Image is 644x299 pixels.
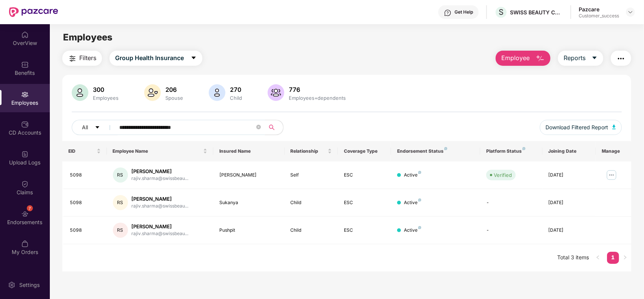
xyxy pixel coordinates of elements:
th: Insured Name [213,141,284,161]
img: svg+xml;base64,PHN2ZyBpZD0iQ2xhaW0iIHhtbG5zPSJodHRwOi8vd3d3LnczLm9yZy8yMDAwL3N2ZyIgd2lkdGg9IjIwIi... [21,180,29,188]
img: svg+xml;base64,PHN2ZyBpZD0iVXBsb2FkX0xvZ3MiIGRhdGEtbmFtZT0iVXBsb2FkIExvZ3MiIHhtbG5zPSJodHRwOi8vd3... [21,150,29,158]
div: [DATE] [548,199,590,206]
span: caret-down [592,55,598,62]
div: Child [291,199,332,206]
div: 5098 [70,227,101,234]
div: [DATE] [548,227,590,234]
img: svg+xml;base64,PHN2ZyBpZD0iU2V0dGluZy0yMHgyMCIgeG1sbnM9Imh0dHA6Ly93d3cudzMub3JnLzIwMDAvc3ZnIiB3aW... [8,281,15,289]
button: right [619,252,631,264]
div: rajiv.sharma@swissbeau... [132,203,189,210]
button: Filters [62,51,102,66]
div: Customer_success [579,13,619,19]
span: caret-down [95,125,100,131]
th: EID [62,141,107,161]
div: Active [404,172,421,179]
span: EID [68,148,95,154]
th: Manage [596,141,631,161]
button: Employee [496,51,550,66]
button: search [265,120,283,135]
div: ESC [344,199,385,206]
span: close-circle [256,125,261,129]
div: 7 [27,205,33,211]
img: svg+xml;base64,PHN2ZyBpZD0iVXBkYXRlZCIgeG1sbnM9Imh0dHA6Ly93d3cudzMub3JnLzIwMDAvc3ZnIiB3aWR0aD0iMj... [21,270,29,277]
th: Relationship [285,141,338,161]
td: - [480,189,542,217]
div: ESC [344,172,385,179]
div: 206 [164,86,185,93]
span: Employee Name [113,148,202,154]
div: 5098 [70,199,101,206]
div: [PERSON_NAME] [132,223,189,230]
img: New Pazcare Logo [9,7,58,17]
div: Pushpit [219,227,278,234]
div: Child [228,95,243,101]
div: Spouse [164,95,185,101]
div: Child [291,227,332,234]
div: 300 [91,86,120,93]
img: svg+xml;base64,PHN2ZyB4bWxucz0iaHR0cDovL3d3dy53My5vcmcvMjAwMC9zdmciIHhtbG5zOnhsaW5rPSJodHRwOi8vd3... [144,84,161,101]
div: rajiv.sharma@swissbeau... [132,175,189,182]
button: Reportscaret-down [558,51,603,66]
button: Allcaret-down [72,120,118,135]
div: [PERSON_NAME] [219,172,278,179]
div: 270 [228,86,243,93]
span: left [596,255,600,260]
td: - [480,217,542,244]
span: Employee [501,53,530,63]
img: svg+xml;base64,PHN2ZyBpZD0iTXlfT3JkZXJzIiBkYXRhLW5hbWU9Ik15IE9yZGVycyIgeG1sbnM9Imh0dHA6Ly93d3cudz... [21,240,29,248]
img: svg+xml;base64,PHN2ZyBpZD0iQ0RfQWNjb3VudHMiIGRhdGEtbmFtZT0iQ0QgQWNjb3VudHMiIHhtbG5zPSJodHRwOi8vd3... [21,121,29,128]
img: svg+xml;base64,PHN2ZyBpZD0iRHJvcGRvd24tMzJ4MzIiIHhtbG5zPSJodHRwOi8vd3d3LnczLm9yZy8yMDAwL3N2ZyIgd2... [627,9,633,15]
img: svg+xml;base64,PHN2ZyB4bWxucz0iaHR0cDovL3d3dy53My5vcmcvMjAwMC9zdmciIHdpZHRoPSI4IiBoZWlnaHQ9IjgiIH... [418,171,421,174]
span: Employees [63,32,112,43]
div: 776 [287,86,347,93]
div: rajiv.sharma@swissbeau... [132,230,189,237]
span: Filters [79,53,96,63]
div: Employees [91,95,120,101]
li: Total 3 items [557,252,589,264]
li: Previous Page [592,252,604,264]
div: Employees+dependents [287,95,347,101]
img: svg+xml;base64,PHN2ZyBpZD0iRW1wbG95ZWVzIiB4bWxucz0iaHR0cDovL3d3dy53My5vcmcvMjAwMC9zdmciIHdpZHRoPS... [21,91,29,98]
div: [DATE] [548,172,590,179]
div: Self [291,172,332,179]
a: 1 [607,252,619,263]
th: Coverage Type [338,141,391,161]
img: svg+xml;base64,PHN2ZyB4bWxucz0iaHR0cDovL3d3dy53My5vcmcvMjAwMC9zdmciIHdpZHRoPSI4IiBoZWlnaHQ9IjgiIH... [418,226,421,229]
span: Download Filtered Report [546,123,609,132]
div: Verified [494,171,512,179]
div: Settings [17,281,42,289]
img: svg+xml;base64,PHN2ZyB4bWxucz0iaHR0cDovL3d3dy53My5vcmcvMjAwMC9zdmciIHhtbG5zOnhsaW5rPSJodHRwOi8vd3... [268,84,284,101]
img: svg+xml;base64,PHN2ZyB4bWxucz0iaHR0cDovL3d3dy53My5vcmcvMjAwMC9zdmciIHdpZHRoPSIyNCIgaGVpZ2h0PSIyNC... [68,54,77,63]
div: Pazcare [579,6,619,13]
img: svg+xml;base64,PHN2ZyB4bWxucz0iaHR0cDovL3d3dy53My5vcmcvMjAwMC9zdmciIHhtbG5zOnhsaW5rPSJodHRwOi8vd3... [209,84,225,101]
span: Reports [564,53,585,63]
div: RS [113,195,128,210]
div: Sukanya [219,199,278,206]
button: left [592,252,604,264]
div: [PERSON_NAME] [132,168,189,175]
div: 5098 [70,172,101,179]
div: [PERSON_NAME] [132,195,189,203]
div: Active [404,199,421,206]
span: caret-down [191,55,197,62]
div: Get Help [454,9,473,15]
img: svg+xml;base64,PHN2ZyB4bWxucz0iaHR0cDovL3d3dy53My5vcmcvMjAwMC9zdmciIHdpZHRoPSI4IiBoZWlnaHQ9IjgiIH... [522,147,525,150]
img: svg+xml;base64,PHN2ZyB4bWxucz0iaHR0cDovL3d3dy53My5vcmcvMjAwMC9zdmciIHdpZHRoPSIyNCIgaGVpZ2h0PSIyNC... [616,54,626,63]
span: All [82,123,88,132]
div: RS [113,223,128,238]
img: svg+xml;base64,PHN2ZyBpZD0iSG9tZSIgeG1sbnM9Imh0dHA6Ly93d3cudzMub3JnLzIwMDAvc3ZnIiB3aWR0aD0iMjAiIG... [21,31,29,39]
button: Group Health Insurancecaret-down [109,51,202,66]
img: svg+xml;base64,PHN2ZyB4bWxucz0iaHR0cDovL3d3dy53My5vcmcvMjAwMC9zdmciIHhtbG5zOnhsaW5rPSJodHRwOi8vd3... [612,125,616,129]
div: Endorsement Status [397,148,474,154]
li: 1 [607,252,619,264]
span: Relationship [291,148,326,154]
img: svg+xml;base64,PHN2ZyBpZD0iSGVscC0zMngzMiIgeG1sbnM9Imh0dHA6Ly93d3cudzMub3JnLzIwMDAvc3ZnIiB3aWR0aD... [444,9,451,17]
div: Active [404,227,421,234]
div: ESC [344,227,385,234]
img: svg+xml;base64,PHN2ZyB4bWxucz0iaHR0cDovL3d3dy53My5vcmcvMjAwMC9zdmciIHhtbG5zOnhsaW5rPSJodHRwOi8vd3... [72,84,88,101]
img: manageButton [605,169,618,181]
img: svg+xml;base64,PHN2ZyB4bWxucz0iaHR0cDovL3d3dy53My5vcmcvMjAwMC9zdmciIHhtbG5zOnhsaW5rPSJodHRwOi8vd3... [536,54,545,63]
li: Next Page [619,252,631,264]
img: svg+xml;base64,PHN2ZyB4bWxucz0iaHR0cDovL3d3dy53My5vcmcvMjAwMC9zdmciIHdpZHRoPSI4IiBoZWlnaHQ9IjgiIH... [418,198,421,201]
th: Employee Name [107,141,214,161]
